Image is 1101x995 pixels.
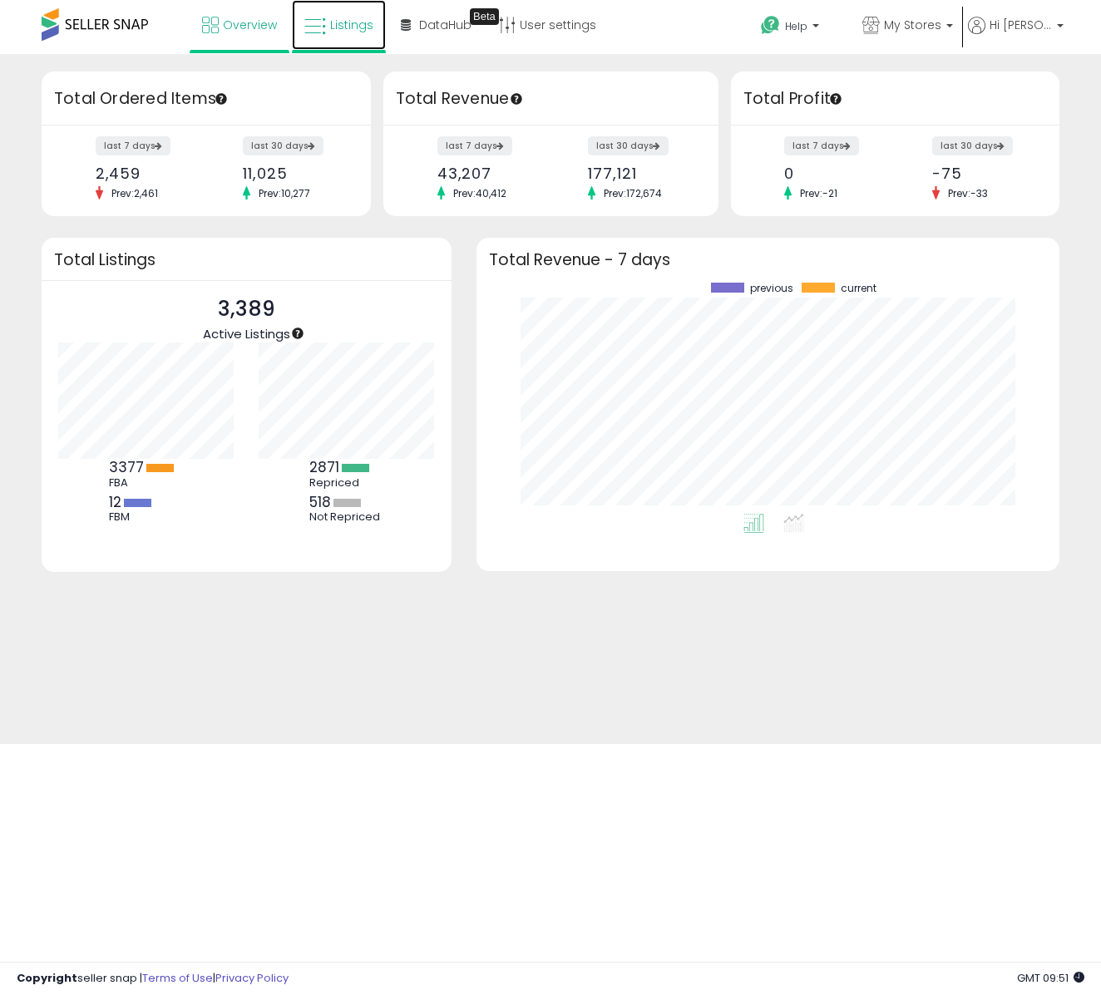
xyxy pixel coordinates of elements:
[250,186,318,200] span: Prev: 10,277
[595,186,670,200] span: Prev: 172,674
[309,492,331,512] b: 518
[223,17,277,33] span: Overview
[990,17,1052,33] span: Hi [PERSON_NAME]
[96,136,170,155] label: last 7 days
[437,136,512,155] label: last 7 days
[841,283,876,294] span: current
[932,165,1030,182] div: -75
[243,136,323,155] label: last 30 days
[54,87,358,111] h3: Total Ordered Items
[309,510,384,524] div: Not Repriced
[792,186,846,200] span: Prev: -21
[470,8,499,25] div: Tooltip anchor
[309,476,384,490] div: Repriced
[968,17,1064,54] a: Hi [PERSON_NAME]
[828,91,843,106] div: Tooltip anchor
[330,17,373,33] span: Listings
[309,457,339,477] b: 2871
[203,325,290,342] span: Active Listings
[785,19,807,33] span: Help
[419,17,472,33] span: DataHub
[96,165,194,182] div: 2,459
[748,2,847,54] a: Help
[214,91,229,106] div: Tooltip anchor
[54,254,439,266] h3: Total Listings
[109,492,121,512] b: 12
[109,510,184,524] div: FBM
[396,87,706,111] h3: Total Revenue
[509,91,524,106] div: Tooltip anchor
[489,254,1048,266] h3: Total Revenue - 7 days
[445,186,515,200] span: Prev: 40,412
[103,186,166,200] span: Prev: 2,461
[784,136,859,155] label: last 7 days
[588,136,669,155] label: last 30 days
[109,476,184,490] div: FBA
[750,283,793,294] span: previous
[437,165,538,182] div: 43,207
[109,457,144,477] b: 3377
[884,17,941,33] span: My Stores
[743,87,1048,111] h3: Total Profit
[784,165,882,182] div: 0
[760,15,781,36] i: Get Help
[940,186,996,200] span: Prev: -33
[203,293,290,325] p: 3,389
[588,165,689,182] div: 177,121
[290,326,305,341] div: Tooltip anchor
[243,165,341,182] div: 11,025
[932,136,1013,155] label: last 30 days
